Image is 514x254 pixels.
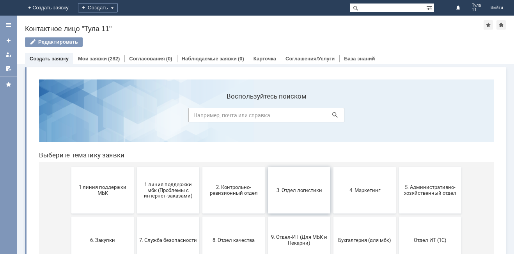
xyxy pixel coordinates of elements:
span: 8. Отдел качества [172,164,230,169]
span: [PERSON_NAME]. Услуги ИТ для МБК (оформляет L1) [369,208,426,225]
div: Добавить в избранное [484,20,493,30]
button: 4. Маркетинг [301,93,363,140]
div: Контактное лицо "Тула 11" [25,25,484,33]
span: 2. Контрольно-ревизионный отдел [172,111,230,123]
div: (0) [238,56,244,62]
button: [PERSON_NAME]. Услуги ИТ для МБК (оформляет L1) [366,193,429,240]
span: Тула [472,3,481,8]
button: Финансовый отдел [170,193,232,240]
span: Бухгалтерия (для мбк) [303,164,361,169]
a: Мои заявки [2,48,15,61]
a: Наблюдаемые заявки [182,56,237,62]
a: Карточка [253,56,276,62]
button: 3. Отдел логистики [235,93,298,140]
span: 1 линия поддержки МБК [41,111,99,123]
button: Это соглашение не активно! [301,193,363,240]
a: Мои заявки [78,56,107,62]
a: Мои согласования [2,62,15,75]
label: Воспользуйтесь поиском [156,19,312,27]
button: Отдел-ИТ (Офис) [104,193,167,240]
input: Например, почта или справка [156,35,312,49]
a: База знаний [344,56,375,62]
span: Это соглашение не активно! [303,211,361,222]
span: Финансовый отдел [172,213,230,219]
a: Создать заявку [30,56,69,62]
span: Расширенный поиск [426,4,434,11]
span: 9. Отдел-ИТ (Для МБК и Пекарни) [238,161,295,173]
span: 7. Служба безопасности [106,164,164,169]
span: 4. Маркетинг [303,114,361,120]
button: Франчайзинг [235,193,298,240]
div: (0) [166,56,172,62]
span: 6. Закупки [41,164,99,169]
span: Отдел-ИТ (Офис) [106,213,164,219]
button: 6. Закупки [39,143,101,190]
span: 1 линия поддержки мбк (Проблемы с интернет-заказами) [106,108,164,125]
button: 5. Административно-хозяйственный отдел [366,93,429,140]
a: Согласования [129,56,165,62]
button: 2. Контрольно-ревизионный отдел [170,93,232,140]
button: 1 линия поддержки МБК [39,93,101,140]
button: 1 линия поддержки мбк (Проблемы с интернет-заказами) [104,93,167,140]
button: 9. Отдел-ИТ (Для МБК и Пекарни) [235,143,298,190]
span: Франчайзинг [238,213,295,219]
a: Создать заявку [2,34,15,47]
span: 11 [472,8,481,12]
div: Создать [78,3,118,12]
div: Сделать домашней страницей [496,20,506,30]
button: 8. Отдел качества [170,143,232,190]
header: Выберите тематику заявки [6,78,461,86]
div: (282) [108,56,120,62]
span: Отдел ИТ (1С) [369,164,426,169]
button: 7. Служба безопасности [104,143,167,190]
button: Бухгалтерия (для мбк) [301,143,363,190]
button: Отдел ИТ (1С) [366,143,429,190]
a: Соглашения/Услуги [285,56,335,62]
span: 5. Административно-хозяйственный отдел [369,111,426,123]
button: Отдел-ИТ (Битрикс24 и CRM) [39,193,101,240]
span: Отдел-ИТ (Битрикс24 и CRM) [41,211,99,222]
span: 3. Отдел логистики [238,114,295,120]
